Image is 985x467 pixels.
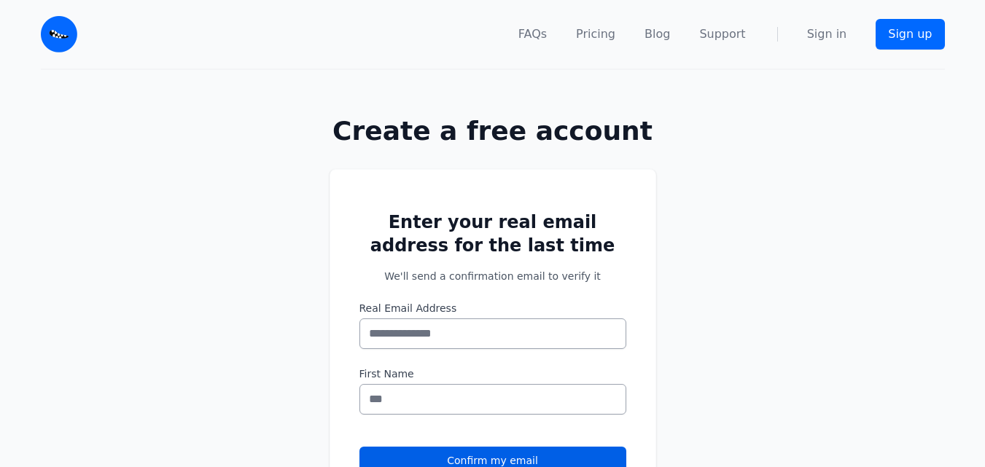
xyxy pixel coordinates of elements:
label: Real Email Address [359,301,626,315]
a: Support [699,25,745,43]
label: First Name [359,366,626,381]
h1: Create a free account [283,117,703,146]
a: Blog [645,25,670,43]
a: Sign up [876,19,944,50]
img: Email Monster [41,16,77,52]
a: Sign in [807,25,847,43]
a: FAQs [518,25,547,43]
h2: Enter your real email address for the last time [359,211,626,257]
a: Pricing [576,25,615,43]
p: We'll send a confirmation email to verify it [359,269,626,283]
